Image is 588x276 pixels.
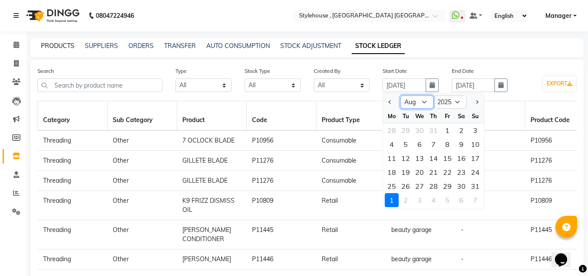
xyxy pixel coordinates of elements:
[316,249,386,269] td: Retail
[440,151,454,165] div: Friday, August 15, 2025
[413,109,427,123] div: We
[399,179,413,193] div: 26
[385,123,399,137] div: 28
[399,193,413,207] div: 2
[468,151,482,165] div: 17
[468,165,482,179] div: 24
[182,157,228,164] span: GILLETE BLADE
[413,151,427,165] div: Wednesday, August 13, 2025
[413,137,427,151] div: 6
[468,193,482,207] div: Sunday, September 7, 2025
[452,67,474,75] label: End Date
[108,191,177,220] td: Other
[440,165,454,179] div: 22
[399,123,413,137] div: 29
[440,151,454,165] div: 15
[468,165,482,179] div: Sunday, August 24, 2025
[433,95,467,109] select: Select year
[316,191,386,220] td: Retail
[543,76,576,91] button: EXPORT
[427,137,440,151] div: 7
[456,220,525,249] td: -
[468,193,482,207] div: 7
[316,171,386,191] td: Consumable
[427,193,440,207] div: Thursday, September 4, 2025
[440,179,454,193] div: Friday, August 29, 2025
[440,123,454,137] div: Friday, August 1, 2025
[175,67,187,75] label: Type
[41,42,74,50] a: PRODUCTS
[413,193,427,207] div: 3
[385,179,399,193] div: 25
[427,165,440,179] div: Thursday, August 21, 2025
[413,151,427,165] div: 13
[314,67,340,75] label: Created By
[454,193,468,207] div: 6
[399,165,413,179] div: 19
[316,220,386,249] td: Retail
[454,179,468,193] div: 30
[399,151,413,165] div: 12
[385,123,399,137] div: Monday, July 28, 2025
[38,249,108,269] td: Threading
[427,151,440,165] div: 14
[440,109,454,123] div: Fr
[468,179,482,193] div: Sunday, August 31, 2025
[108,151,177,171] td: Other
[456,191,525,220] td: -
[385,109,399,123] div: Mo
[468,137,482,151] div: Sunday, August 10, 2025
[96,3,134,28] b: 08047224946
[247,171,316,191] td: P11276
[128,42,154,50] a: ORDERS
[440,165,454,179] div: Friday, August 22, 2025
[182,136,235,144] span: 7 OCLOCK BLADE
[108,130,177,151] td: Other
[38,130,108,151] td: Threading
[468,179,482,193] div: 31
[413,165,427,179] div: Wednesday, August 20, 2025
[247,249,316,269] td: P11446
[440,137,454,151] div: Friday, August 8, 2025
[427,137,440,151] div: Thursday, August 7, 2025
[440,193,454,207] div: Friday, September 5, 2025
[385,151,399,165] div: Monday, August 11, 2025
[37,67,54,75] label: Search
[108,101,177,131] th: Sub Category
[247,220,316,249] td: P11445
[454,193,468,207] div: Saturday, September 6, 2025
[427,151,440,165] div: Thursday, August 14, 2025
[440,179,454,193] div: 29
[427,179,440,193] div: 28
[440,137,454,151] div: 8
[468,137,482,151] div: 10
[316,151,386,171] td: Consumable
[85,42,118,50] a: SUPPLIERS
[38,220,108,249] td: Threading
[385,193,399,207] div: 1
[182,197,235,214] span: K9 FRIZZ DISMISS OIL
[413,123,427,137] div: Wednesday, July 30, 2025
[427,109,440,123] div: Th
[399,109,413,123] div: Tu
[440,123,454,137] div: 1
[456,101,525,131] th: SKU
[454,165,468,179] div: Saturday, August 23, 2025
[280,42,341,50] a: STOCK ADJUSTMENT
[399,165,413,179] div: Tuesday, August 19, 2025
[38,191,108,220] td: Threading
[413,137,427,151] div: Wednesday, August 6, 2025
[385,151,399,165] div: 11
[473,95,480,109] button: Next month
[22,3,82,28] img: logo
[468,123,482,137] div: Sunday, August 3, 2025
[182,255,231,263] span: [PERSON_NAME]
[454,123,468,137] div: Saturday, August 2, 2025
[108,220,177,249] td: Other
[316,130,386,151] td: Consumable
[456,171,525,191] td: -
[385,193,399,207] div: Monday, September 1, 2025
[454,109,468,123] div: Sa
[399,137,413,151] div: Tuesday, August 5, 2025
[456,130,525,151] td: -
